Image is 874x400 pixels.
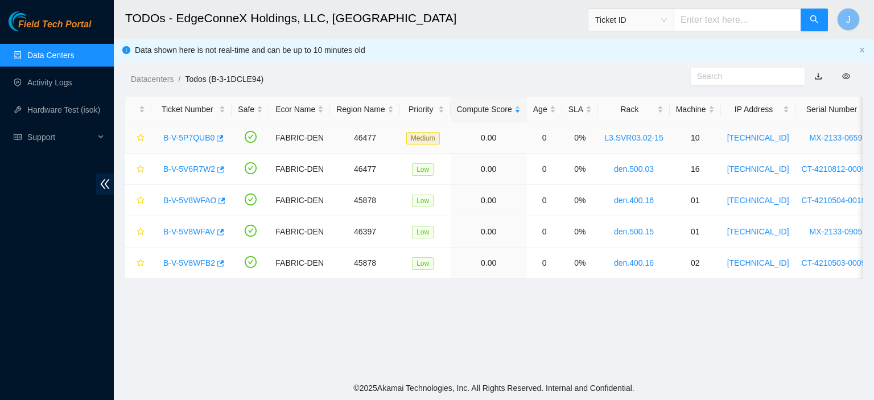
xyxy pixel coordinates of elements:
a: B-V-5V6R7W2 [163,164,215,174]
span: Low [412,226,434,238]
a: B-V-5V8WFAV [163,227,215,236]
td: 16 [670,154,721,185]
span: Field Tech Portal [18,19,91,30]
td: 46477 [330,154,400,185]
td: 0.00 [451,122,527,154]
a: Datacenters [131,75,174,84]
button: close [859,47,865,54]
span: double-left [96,174,114,195]
span: Ticket ID [595,11,667,28]
td: FABRIC-DEN [269,154,330,185]
span: star [137,196,145,205]
span: star [137,228,145,237]
td: 01 [670,216,721,248]
footer: © 2025 Akamai Technologies, Inc. All Rights Reserved. Internal and Confidential. [114,376,874,400]
button: star [131,191,145,209]
button: star [131,222,145,241]
a: B-V-5P7QUB0 [163,133,215,142]
input: Search [697,70,789,83]
span: Low [412,257,434,270]
a: CT-4210812-00099 [802,164,871,174]
a: [TECHNICAL_ID] [727,258,789,267]
button: J [837,8,860,31]
td: 0 [527,122,562,154]
td: 0.00 [451,216,527,248]
span: close [859,47,865,53]
td: 0 [527,185,562,216]
span: check-circle [245,256,257,268]
td: 10 [670,122,721,154]
td: 01 [670,185,721,216]
span: check-circle [245,225,257,237]
a: den.500.15 [614,227,654,236]
a: [TECHNICAL_ID] [727,164,789,174]
a: [TECHNICAL_ID] [727,133,789,142]
span: Low [412,163,434,176]
span: star [137,165,145,174]
a: MX-2133-0905 [810,227,863,236]
td: FABRIC-DEN [269,122,330,154]
a: MX-2133-0659 [810,133,863,142]
td: FABRIC-DEN [269,185,330,216]
a: Akamai TechnologiesField Tech Portal [9,20,91,35]
td: FABRIC-DEN [269,248,330,279]
img: Akamai Technologies [9,11,57,31]
td: 0 [527,216,562,248]
input: Enter text here... [674,9,801,31]
a: B-V-5V8WFB2 [163,258,215,267]
a: [TECHNICAL_ID] [727,227,789,236]
span: Medium [406,132,440,145]
span: / [178,75,180,84]
td: 45878 [330,248,400,279]
button: star [131,129,145,147]
a: download [814,72,822,81]
td: 46397 [330,216,400,248]
span: check-circle [245,193,257,205]
td: 0% [562,216,598,248]
a: L3.SVR03.02-15 [604,133,663,142]
span: check-circle [245,162,257,174]
span: star [137,259,145,268]
a: Data Centers [27,51,74,60]
span: search [810,15,819,26]
td: 02 [670,248,721,279]
a: Hardware Test (isok) [27,105,100,114]
span: star [137,134,145,143]
span: Low [412,195,434,207]
button: download [806,67,831,85]
span: J [846,13,851,27]
button: star [131,254,145,272]
td: 46477 [330,122,400,154]
span: check-circle [245,131,257,143]
a: Activity Logs [27,78,72,87]
a: den.400.16 [614,258,654,267]
td: FABRIC-DEN [269,216,330,248]
a: CT-4210504-00181 [802,196,871,205]
td: 0.00 [451,154,527,185]
a: CT-4210503-00098 [802,258,871,267]
a: den.500.03 [614,164,654,174]
span: eye [842,72,850,80]
td: 0% [562,248,598,279]
td: 0.00 [451,248,527,279]
td: 0.00 [451,185,527,216]
a: den.400.16 [614,196,654,205]
td: 0% [562,154,598,185]
button: search [801,9,828,31]
a: B-V-5V8WFAO [163,196,216,205]
td: 0 [527,248,562,279]
td: 45878 [330,185,400,216]
a: [TECHNICAL_ID] [727,196,789,205]
span: Support [27,126,94,149]
td: 0% [562,122,598,154]
td: 0% [562,185,598,216]
td: 0 [527,154,562,185]
span: read [14,133,22,141]
a: Todos (B-3-1DCLE94) [185,75,263,84]
button: star [131,160,145,178]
